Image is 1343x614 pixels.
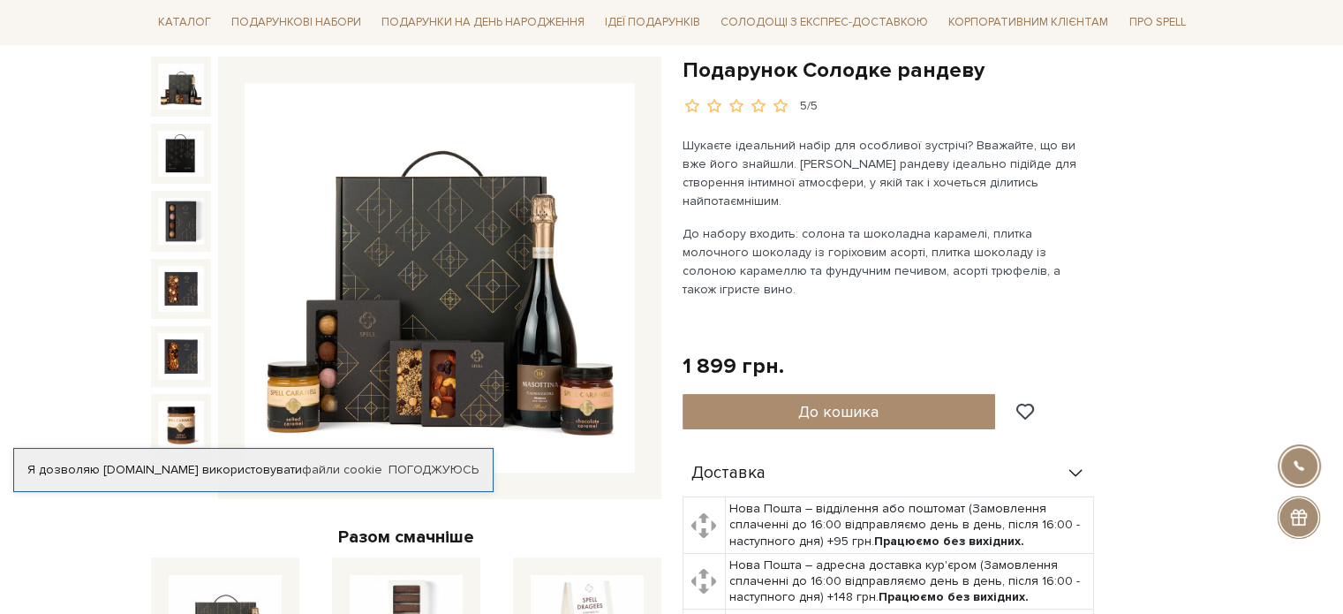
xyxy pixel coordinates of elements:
a: Корпоративним клієнтам [941,9,1115,36]
img: Подарунок Солодке рандеву [158,198,204,244]
h1: Подарунок Солодке рандеву [683,57,1193,84]
span: До кошика [798,402,879,421]
p: До набору входить: солона та шоколадна карамелі, плитка молочного шоколаду із горіховим асорті, п... [683,224,1097,299]
img: Подарунок Солодке рандеву [158,131,204,177]
td: Нова Пошта – відділення або поштомат (Замовлення сплаченні до 16:00 відправляємо день в день, піс... [725,497,1093,554]
img: Подарунок Солодке рандеву [158,333,204,379]
img: Подарунок Солодке рандеву [158,266,204,312]
a: Каталог [151,9,218,36]
td: Нова Пошта – адресна доставка кур'єром (Замовлення сплаченні до 16:00 відправляємо день в день, п... [725,553,1093,610]
div: 5/5 [800,98,818,115]
button: До кошика [683,394,996,429]
img: Подарунок Солодке рандеву [158,64,204,110]
b: Працюємо без вихідних. [879,589,1029,604]
div: 1 899 грн. [683,352,784,380]
a: Подарункові набори [224,9,368,36]
div: Разом смачніше [151,526,661,549]
img: Подарунок Солодке рандеву [158,401,204,447]
img: Подарунок Солодке рандеву [245,83,635,474]
a: файли cookie [302,462,382,477]
div: Я дозволяю [DOMAIN_NAME] використовувати [14,462,493,478]
b: Працюємо без вихідних. [874,534,1024,549]
a: Подарунки на День народження [374,9,592,36]
a: Погоджуюсь [389,462,479,478]
a: Ідеї подарунків [598,9,707,36]
p: Шукаєте ідеальний набір для особливої зустрічі? Вважайте, що ви вже його знайшли. [PERSON_NAME] р... [683,136,1097,210]
a: Солодощі з експрес-доставкою [713,7,935,37]
span: Доставка [691,466,766,481]
a: Про Spell [1121,9,1192,36]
